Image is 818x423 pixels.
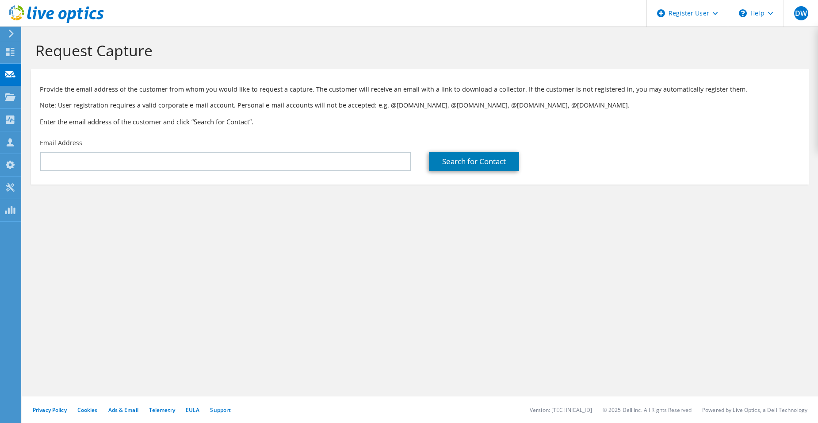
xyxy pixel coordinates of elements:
[429,152,519,171] a: Search for Contact
[794,6,808,20] span: DW
[702,406,807,414] li: Powered by Live Optics, a Dell Technology
[40,138,82,147] label: Email Address
[603,406,692,414] li: © 2025 Dell Inc. All Rights Reserved
[108,406,138,414] a: Ads & Email
[40,85,800,94] p: Provide the email address of the customer from whom you would like to request a capture. The cust...
[33,406,67,414] a: Privacy Policy
[210,406,231,414] a: Support
[40,100,800,110] p: Note: User registration requires a valid corporate e-mail account. Personal e-mail accounts will ...
[739,9,747,17] svg: \n
[77,406,98,414] a: Cookies
[186,406,199,414] a: EULA
[149,406,175,414] a: Telemetry
[530,406,592,414] li: Version: [TECHNICAL_ID]
[35,41,800,60] h1: Request Capture
[40,117,800,127] h3: Enter the email address of the customer and click “Search for Contact”.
